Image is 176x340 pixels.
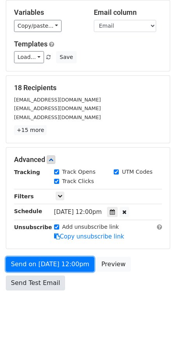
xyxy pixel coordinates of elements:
[14,155,162,164] h5: Advanced
[14,20,62,32] a: Copy/paste...
[122,168,152,176] label: UTM Codes
[6,276,65,290] a: Send Test Email
[14,125,47,135] a: +15 more
[14,97,101,103] small: [EMAIL_ADDRESS][DOMAIN_NAME]
[96,257,130,272] a: Preview
[56,51,76,63] button: Save
[14,193,34,199] strong: Filters
[14,114,101,120] small: [EMAIL_ADDRESS][DOMAIN_NAME]
[14,40,48,48] a: Templates
[6,257,94,272] a: Send on [DATE] 12:00pm
[94,8,162,17] h5: Email column
[62,223,119,231] label: Add unsubscribe link
[54,233,124,240] a: Copy unsubscribe link
[14,51,44,63] a: Load...
[14,208,42,214] strong: Schedule
[14,84,162,92] h5: 18 Recipients
[137,303,176,340] iframe: Chat Widget
[14,8,82,17] h5: Variables
[14,105,101,111] small: [EMAIL_ADDRESS][DOMAIN_NAME]
[14,169,40,175] strong: Tracking
[54,208,102,215] span: [DATE] 12:00pm
[14,224,52,230] strong: Unsubscribe
[62,177,94,185] label: Track Clicks
[62,168,96,176] label: Track Opens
